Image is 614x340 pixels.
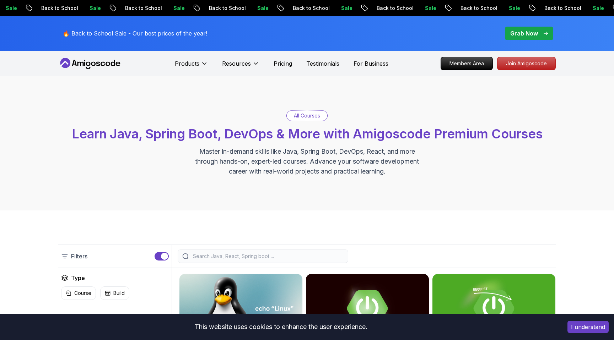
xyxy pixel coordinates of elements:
button: Products [175,59,208,73]
p: All Courses [294,112,320,119]
p: Back to School [203,5,251,12]
p: Back to School [35,5,84,12]
p: Course [74,290,91,297]
p: Sale [419,5,442,12]
a: Testimonials [306,59,339,68]
p: Back to School [119,5,167,12]
span: Learn Java, Spring Boot, DevOps & More with Amigoscode Premium Courses [72,126,543,142]
p: Join Amigoscode [497,57,555,70]
a: Pricing [274,59,292,68]
a: Members Area [441,57,493,70]
div: This website uses cookies to enhance the user experience. [5,319,557,335]
p: Products [175,59,199,68]
p: 🔥 Back to School Sale - Our best prices of the year! [63,29,207,38]
a: Join Amigoscode [497,57,556,70]
input: Search Java, React, Spring boot ... [192,253,344,260]
a: For Business [354,59,388,68]
p: Sale [251,5,274,12]
p: Back to School [371,5,419,12]
p: Sale [84,5,106,12]
p: Sale [167,5,190,12]
button: Course [61,286,96,300]
button: Resources [222,59,259,73]
p: Back to School [287,5,335,12]
p: Grab Now [510,29,538,38]
button: Accept cookies [567,321,609,333]
p: Resources [222,59,251,68]
p: Build [113,290,125,297]
h2: Type [71,274,85,282]
p: Master in-demand skills like Java, Spring Boot, DevOps, React, and more through hands-on, expert-... [188,147,426,176]
p: Sale [503,5,526,12]
p: Back to School [454,5,503,12]
p: Back to School [538,5,587,12]
p: Sale [335,5,358,12]
p: Sale [587,5,609,12]
p: Filters [71,252,87,261]
button: Build [100,286,129,300]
